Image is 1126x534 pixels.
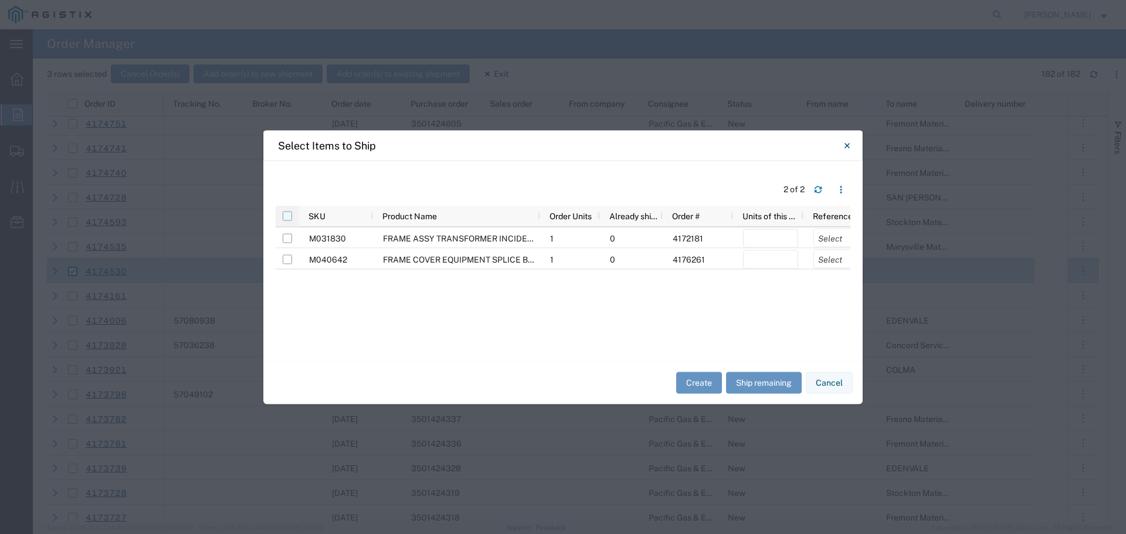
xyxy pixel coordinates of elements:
span: Already shipped [609,211,658,220]
span: Order Units [550,211,592,220]
span: M040642 [309,254,347,264]
span: 1 [550,254,554,264]
span: Product Name [382,211,437,220]
span: 0 [610,254,615,264]
span: SKU [308,211,325,220]
button: Refresh table [809,180,827,199]
span: Units of this shipment [742,211,799,220]
button: Create [676,372,722,394]
button: Ship remaining [726,372,802,394]
span: 4176261 [673,254,705,264]
span: Order # [672,211,700,220]
span: FRAME ASSY TRANSFORMER INCIDENTAL VEH [383,233,567,243]
span: Reference [813,211,853,220]
span: FRAME COVER EQUIPMENT SPLICE BOX [383,254,540,264]
span: M031830 [309,233,346,243]
span: 4172181 [673,233,703,243]
button: Cancel [806,372,853,394]
span: 1 [550,233,554,243]
button: Close [835,134,859,157]
div: 2 of 2 [784,183,805,196]
h4: Select Items to Ship [278,138,376,154]
span: 0 [610,233,615,243]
